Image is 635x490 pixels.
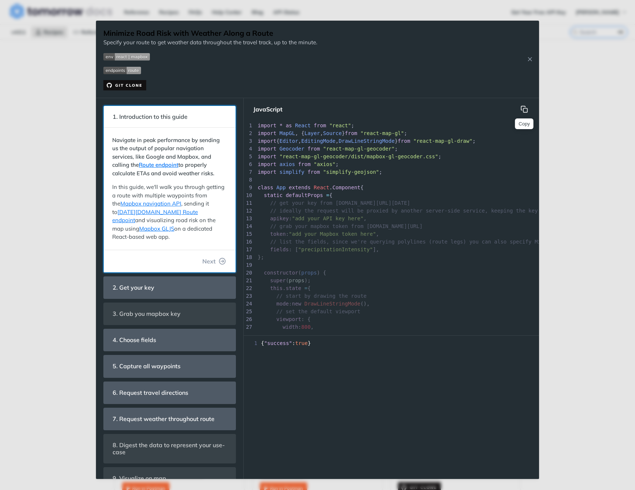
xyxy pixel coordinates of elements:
span: import [258,146,277,152]
span: ; [395,146,398,152]
div: 28 [244,331,253,339]
span: // list the fields, since we're querying polylines (route legs) you can also specify Min/Max/Avg ... [270,239,597,245]
span: // get your key from [DOMAIN_NAME][URL][DATE] [270,200,410,206]
span: Component [332,184,360,190]
div: 10 [244,191,253,199]
span: , [320,130,323,136]
span: width [282,324,298,330]
section: 4. Choose fields [103,329,236,351]
span: 9. Visualize on map [107,471,171,486]
span: "add your Mapbox token here" [289,231,376,237]
span: . { [258,285,310,291]
span: "axios" [314,161,336,167]
span: true [295,340,308,346]
span: height [282,332,301,338]
div: 19 [244,261,253,269]
span: import [258,122,277,128]
span: apikey [270,215,289,221]
span: ; [336,161,339,167]
span: 4. Choose fields [107,333,161,347]
span: from [308,146,320,152]
div: 2 [244,130,253,137]
button: JavaScript [247,102,288,117]
span: { [277,138,279,144]
span: from [345,130,357,136]
span: constructor [264,270,298,276]
span: ; [351,122,354,128]
div: 12 [244,207,253,215]
span: , [298,138,301,144]
div: 4 [244,145,253,153]
div: 5 [244,153,253,161]
span: ; [379,169,382,175]
span: // grab your mapbox token from [DOMAIN_NAME][URL] [270,223,423,229]
section: 5. Capture all waypoints [103,355,236,377]
a: [DATE][DOMAIN_NAME] Route endpoint [112,208,198,224]
span: : , [258,324,314,330]
span: from [308,169,320,175]
div: 20 [244,269,253,277]
span: 1. Introduction to this guide [107,110,193,124]
section: 7. Request weather throughout route [103,408,236,430]
span: import [258,130,277,136]
span: super [270,277,286,283]
span: from [398,138,410,144]
span: { [360,184,363,190]
span: ; [438,153,441,159]
span: 1 [244,339,260,347]
div: 26 [244,315,253,323]
span: 7. Request weather throughout route [107,412,220,426]
span: : , [258,231,379,237]
div: 15 [244,230,253,238]
span: . [329,184,332,190]
img: clone [103,80,146,90]
div: 6 [244,161,253,168]
span: MapGL [279,130,295,136]
span: import [258,161,277,167]
section: 6. Request travel directions [103,382,236,404]
section: 2. Get your key [103,276,236,299]
section: 8. Digest the data to represent your use-case [103,434,236,463]
span: : , [258,332,317,338]
span: Editor [279,138,298,144]
button: Copy [517,102,532,117]
div: 11 [244,199,253,207]
span: viewport [277,316,301,322]
span: // start by drawing the route [277,293,367,299]
span: new [292,301,301,307]
span: , [336,138,339,144]
span: ; [404,130,407,136]
span: "react-map-gl-geocoder" [323,146,395,152]
span: class [258,184,273,190]
span: from [314,122,326,128]
span: 3. Grab you mapbox key [107,307,186,321]
span: "react" [329,122,351,128]
span: 6. Request travel directions [107,386,193,400]
button: Next [196,254,232,269]
span: DrawLineStringMode [304,301,360,307]
div: 16 [244,238,253,246]
span: Next [202,257,216,266]
div: 13 [244,215,253,222]
a: Expand image [103,81,146,88]
span: { [329,192,332,198]
div: 17 [244,246,253,253]
div: 3 [244,137,253,145]
span: = [304,285,307,291]
span: as [286,122,292,128]
span: : [ ], [258,246,379,252]
span: React [295,122,310,128]
span: defaultProps [286,192,323,198]
span: props [301,270,317,276]
span: DrawLineStringMode [339,138,395,144]
span: : (), [258,301,370,307]
a: Route endpoint [139,161,178,168]
a: Mapbox navigation API [120,200,181,207]
div: 21 [244,277,253,284]
h1: Minimize Road Risk with Weather Along a Route [103,28,317,38]
span: axios [279,161,295,167]
span: "react-map-gl" [360,130,404,136]
span: mode [277,301,289,307]
span: 2. Get your key [107,280,159,295]
span: = [326,192,329,198]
